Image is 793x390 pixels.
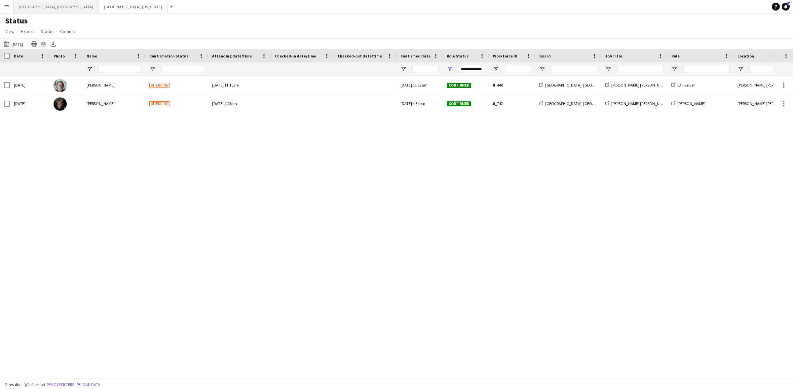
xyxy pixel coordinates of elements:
a: [PERSON_NAME] [PERSON_NAME] Kitchen [DATE] [605,83,694,88]
span: Board [539,53,551,58]
a: 4 [782,3,790,11]
a: LA - Server [671,83,695,88]
div: [DATE] 4:34pm [397,94,443,113]
div: lf_742 [489,94,535,113]
a: Status [38,27,56,36]
span: [PERSON_NAME] [677,101,705,106]
button: Open Filter Menu [447,66,453,72]
app-action-btn: Print [30,40,38,48]
button: [GEOGRAPHIC_DATA], [GEOGRAPHIC_DATA] [14,0,99,13]
span: Checked-in date/time [275,53,316,58]
span: Role [671,53,680,58]
span: [PERSON_NAME] [87,101,115,106]
app-action-btn: Export XLSX [49,40,57,48]
span: Attending date/time [212,53,252,58]
span: Confirmation Status [149,53,188,58]
button: Reload data [75,381,102,388]
a: [PERSON_NAME] [PERSON_NAME] Kitchen [DATE] [605,101,694,106]
input: Confirmation Status Filter Input [161,65,204,73]
span: Job Title [605,53,622,58]
span: Confirmed Date [400,53,431,58]
div: [DATE] [10,94,50,113]
span: [GEOGRAPHIC_DATA], [GEOGRAPHIC_DATA] [545,101,620,106]
input: Board Filter Input [551,65,597,73]
img: Taisia Dukes [54,97,67,111]
a: [GEOGRAPHIC_DATA], [GEOGRAPHIC_DATA] [539,101,620,106]
a: Export [19,27,37,36]
input: Workforce ID Filter Input [505,65,531,73]
div: [DATE] 11:12am [397,76,443,94]
button: Open Filter Menu [605,66,611,72]
span: Confirmed [447,101,471,106]
button: Remove filters [45,381,75,388]
span: Name [87,53,97,58]
span: LA - Server [677,83,695,88]
span: Comms [60,28,75,34]
button: Open Filter Menu [493,66,499,72]
span: 1 filter set [28,382,45,387]
span: [GEOGRAPHIC_DATA], [GEOGRAPHIC_DATA] [545,83,620,88]
button: [GEOGRAPHIC_DATA], [US_STATE] [99,0,168,13]
a: [GEOGRAPHIC_DATA], [GEOGRAPHIC_DATA] [539,83,620,88]
span: View [5,28,15,34]
span: Confirmed [447,83,471,88]
a: Comms [57,27,78,36]
span: Location [737,53,754,58]
div: [DATE] 11:15am [212,76,267,94]
span: [PERSON_NAME] [PERSON_NAME] Kitchen [DATE] [611,101,694,106]
a: [PERSON_NAME] [671,101,705,106]
button: Open Filter Menu [671,66,677,72]
div: [DATE] [10,76,50,94]
span: Status [41,28,54,34]
button: Open Filter Menu [737,66,743,72]
img: George Gonzalez [54,79,67,92]
button: Open Filter Menu [539,66,545,72]
input: Name Filter Input [98,65,141,73]
button: [DATE] [3,40,24,48]
input: Role Filter Input [683,65,730,73]
span: Attending [149,101,170,106]
span: 4 [787,2,790,6]
app-action-btn: Crew files as ZIP [40,40,48,48]
button: Open Filter Menu [149,66,155,72]
span: Photo [54,53,65,58]
span: Workforce ID [493,53,517,58]
div: [DATE] 4:43pm [212,94,267,113]
span: Attending [149,83,170,88]
a: View [3,27,17,36]
span: [PERSON_NAME] [87,83,115,88]
span: [PERSON_NAME] [PERSON_NAME] Kitchen [DATE] [611,83,694,88]
span: Role Status [447,53,469,58]
span: Date [14,53,23,58]
input: Confirmed Date Filter Input [412,65,439,73]
span: Checked-out date/time [338,53,382,58]
button: Open Filter Menu [87,66,93,72]
button: Open Filter Menu [400,66,406,72]
div: lf_440 [489,76,535,94]
input: Job Title Filter Input [617,65,663,73]
span: Export [21,28,34,34]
